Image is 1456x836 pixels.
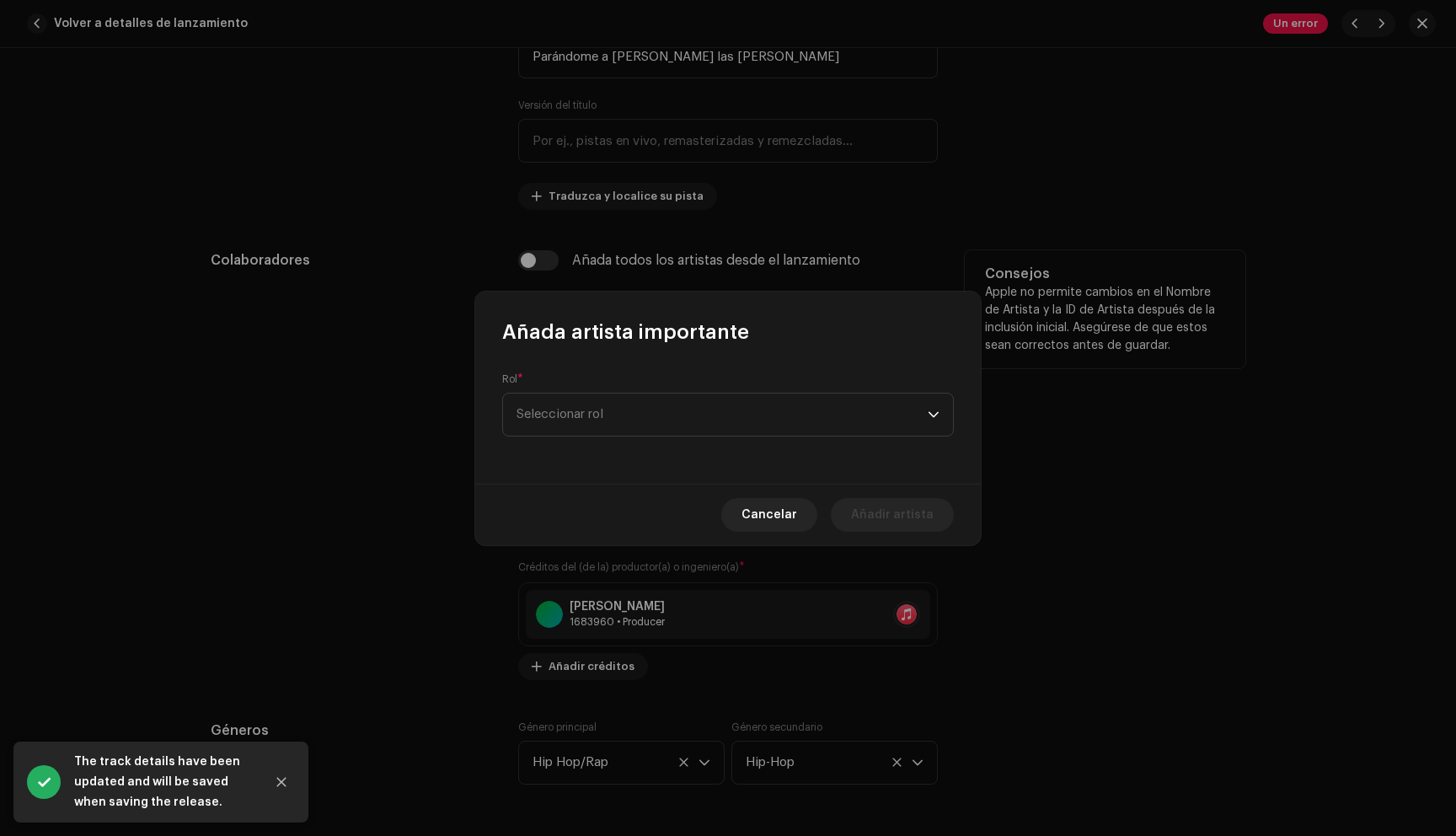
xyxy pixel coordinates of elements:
div: The track details have been updated and will be saved when saving the release. [74,752,251,812]
button: Cancelar [721,498,817,532]
span: Añadir artista [851,498,934,532]
button: Close [265,765,298,799]
button: Añadir artista [831,498,954,532]
div: dropdown trigger [928,394,939,436]
span: Seleccionar rol [517,394,928,436]
span: Cancelar [741,498,797,532]
span: Añada artista importante [502,319,749,346]
label: Rol [502,372,523,386]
